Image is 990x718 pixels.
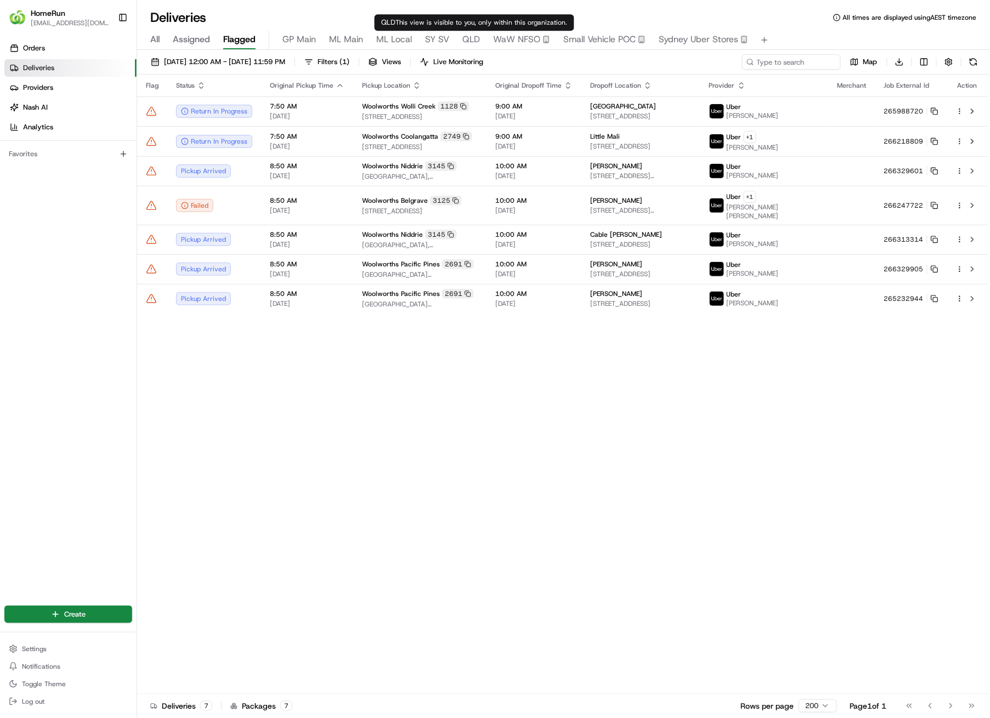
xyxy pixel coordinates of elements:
[362,143,478,151] span: [STREET_ADDRESS]
[270,142,344,151] span: [DATE]
[884,265,924,273] span: 266329905
[884,294,924,303] span: 265232944
[438,101,469,111] div: 1128
[495,172,573,180] span: [DATE]
[4,659,132,674] button: Notifications
[863,57,878,67] span: Map
[362,172,478,181] span: [GEOGRAPHIC_DATA], [STREET_ADDRESS]
[727,290,742,299] span: Uber
[270,230,344,239] span: 8:50 AM
[362,207,478,215] span: [STREET_ADDRESS]
[415,54,488,70] button: Live Monitoring
[9,9,26,26] img: HomeRun
[362,196,428,205] span: Woolworths Belgrave
[362,230,423,239] span: Woolworths Niddrie
[884,201,938,210] button: 266247722
[710,232,724,247] img: uber-new-logo.jpeg
[270,132,344,141] span: 7:50 AM
[270,289,344,298] span: 8:50 AM
[176,81,195,90] span: Status
[710,164,724,178] img: uber-new-logo.jpeg
[741,700,794,711] p: Rows per page
[727,299,779,307] span: [PERSON_NAME]
[659,33,738,46] span: Sydney Uber Stores
[590,102,656,111] span: [GEOGRAPHIC_DATA]
[727,162,742,171] span: Uber
[495,206,573,215] span: [DATE]
[362,289,440,298] span: Woolworths Pacific Pines
[884,137,938,146] button: 266218809
[884,235,938,244] button: 266313314
[495,112,573,121] span: [DATE]
[727,111,779,120] span: [PERSON_NAME]
[727,260,742,269] span: Uber
[590,132,620,141] span: Little Mali
[442,289,474,299] div: 2691
[362,300,478,309] span: [GEOGRAPHIC_DATA][STREET_ADDRESS]
[146,81,159,90] span: Flag
[176,105,252,118] div: Return In Progress
[280,701,292,711] div: 7
[493,33,540,46] span: WaW NFSO
[200,701,212,711] div: 7
[4,4,114,31] button: HomeRunHomeRun[EMAIL_ADDRESS][DOMAIN_NAME]
[495,102,573,111] span: 9:00 AM
[299,54,354,70] button: Filters(1)
[23,83,53,93] span: Providers
[164,57,285,67] span: [DATE] 12:00 AM - [DATE] 11:59 PM
[495,289,573,298] span: 10:00 AM
[563,33,636,46] span: Small Vehicle POC
[362,241,478,249] span: [GEOGRAPHIC_DATA], [STREET_ADDRESS]
[4,39,137,57] a: Orders
[838,81,867,90] span: Merchant
[710,134,724,149] img: uber-new-logo.jpeg
[31,19,109,27] button: [EMAIL_ADDRESS][DOMAIN_NAME]
[340,57,349,67] span: ( 1 )
[270,81,333,90] span: Original Pickup Time
[884,107,924,116] span: 265988720
[31,8,65,19] button: HomeRun
[884,265,938,273] button: 266329905
[742,54,841,70] input: Type to search
[727,171,779,180] span: [PERSON_NAME]
[270,270,344,278] span: [DATE]
[176,199,213,212] button: Failed
[710,292,724,306] img: uber-new-logo.jpeg
[590,206,692,215] span: [STREET_ADDRESS][PERSON_NAME]
[843,13,977,22] span: All times are displayed using AEST timezone
[495,230,573,239] span: 10:00 AM
[495,240,573,249] span: [DATE]
[22,662,60,671] span: Notifications
[364,54,406,70] button: Views
[150,9,206,26] h1: Deliveries
[270,162,344,170] span: 8:50 AM
[590,270,692,278] span: [STREET_ADDRESS]
[727,231,742,240] span: Uber
[495,81,562,90] span: Original Dropoff Time
[850,700,887,711] div: Page 1 of 1
[727,240,779,248] span: [PERSON_NAME]
[590,162,642,170] span: [PERSON_NAME]
[329,33,363,46] span: ML Main
[590,240,692,249] span: [STREET_ADDRESS]
[884,201,924,210] span: 266247722
[150,700,212,711] div: Deliveries
[462,33,480,46] span: QLD
[173,33,210,46] span: Assigned
[495,260,573,269] span: 10:00 AM
[4,99,137,116] a: Nash AI
[270,112,344,121] span: [DATE]
[4,606,132,623] button: Create
[590,260,642,269] span: [PERSON_NAME]
[884,81,930,90] span: Job External Id
[495,142,573,151] span: [DATE]
[22,645,47,653] span: Settings
[376,33,412,46] span: ML Local
[318,57,349,67] span: Filters
[884,167,924,175] span: 266329601
[270,260,344,269] span: 8:50 AM
[727,203,820,220] span: [PERSON_NAME] [PERSON_NAME]
[495,132,573,141] span: 9:00 AM
[270,102,344,111] span: 7:50 AM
